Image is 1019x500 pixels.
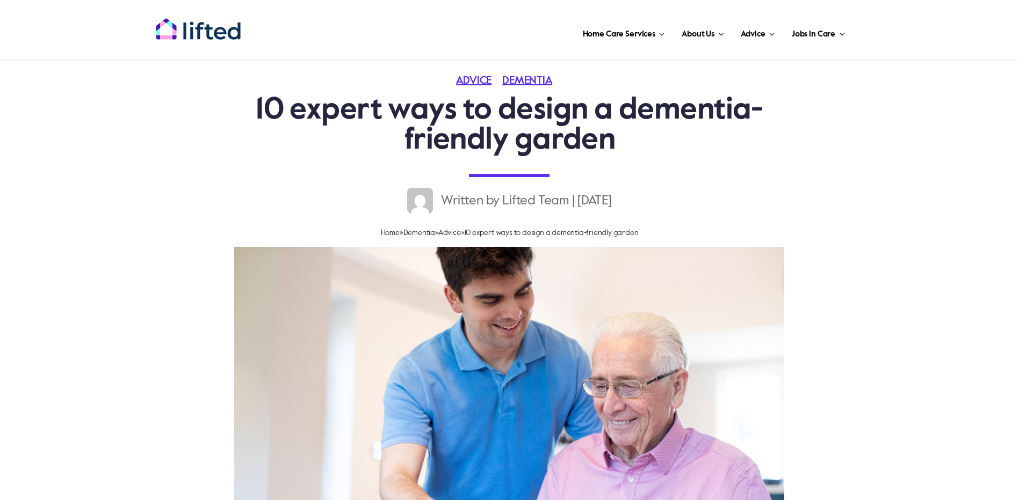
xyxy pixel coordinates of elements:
a: Dementia [403,229,435,237]
a: Advice [456,76,502,86]
span: 10 expert ways to design a dementia-friendly garden [465,229,639,237]
nav: Main Menu [276,16,848,48]
a: Home [381,229,400,237]
a: Dementia [502,76,562,86]
span: Advice [741,26,765,43]
span: Home Care Services [583,26,655,43]
a: lifted-logo [155,18,241,28]
a: Jobs in Care [789,16,848,48]
a: Advice [738,16,777,48]
span: » » » [381,229,639,237]
h1: 10 expert ways to design a dementia-friendly garden [229,95,791,156]
a: Home Care Services [580,16,668,48]
nav: Breadcrumb [229,224,791,241]
a: Advice [438,229,461,237]
span: Categories: , [456,76,562,86]
span: Jobs in Care [792,26,835,43]
span: About Us [682,26,714,43]
a: About Us [678,16,727,48]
